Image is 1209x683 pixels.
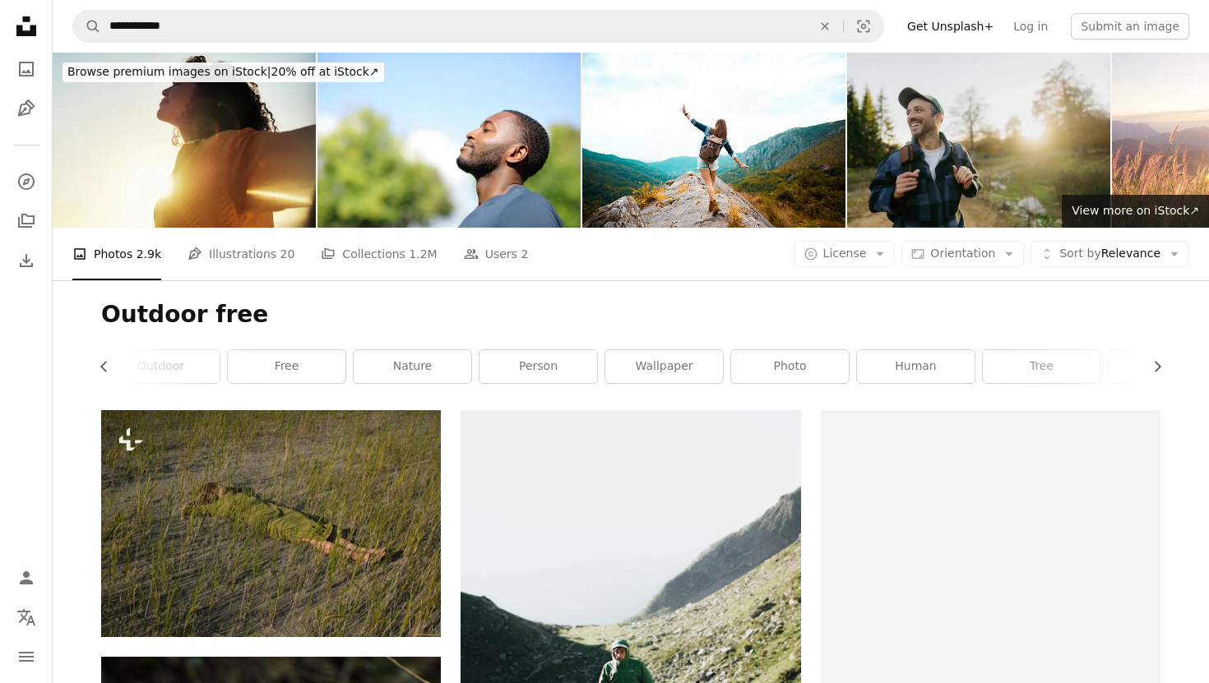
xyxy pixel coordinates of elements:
a: tree [983,350,1100,383]
h1: Outdoor free [101,300,1160,330]
a: Illustrations [10,92,43,125]
span: Relevance [1059,246,1160,262]
img: Hippie woman stroll on mountain [582,53,845,228]
a: person [479,350,597,383]
span: 20% off at iStock ↗ [67,65,379,78]
a: Log in / Sign up [10,561,43,594]
button: Language [10,601,43,634]
a: Download History [10,244,43,277]
a: free [228,350,345,383]
img: Profile of a black man breathing fresh air in nature [317,53,581,228]
span: View more on iStock ↗ [1072,204,1199,217]
span: License [823,247,867,260]
img: a person laying in a field of tall grass [101,410,441,636]
a: Users 2 [464,228,529,280]
a: person wearing green hoodie across green hills [461,658,800,672]
a: Explore [10,165,43,198]
span: 1.2M [409,245,437,263]
a: Log in [1003,13,1058,39]
button: scroll list to the right [1142,350,1160,383]
a: a person laying in a field of tall grass [101,515,441,530]
a: outdoor [102,350,220,383]
span: 2 [521,245,528,263]
span: 20 [280,245,295,263]
button: Sort byRelevance [1031,241,1189,267]
a: nature [354,350,471,383]
a: photo [731,350,849,383]
a: Get Unsplash+ [897,13,1003,39]
a: wallpaper [605,350,723,383]
a: Collections [10,205,43,238]
a: View more on iStock↗ [1062,195,1209,228]
span: Orientation [930,247,995,260]
a: Browse premium images on iStock|20% off at iStock↗ [53,53,394,92]
button: Visual search [844,11,883,42]
img: Freedom, flare and sky with a woman outdoor at sunset during summer to relax with fresh air and s... [53,53,316,228]
button: Clear [807,11,843,42]
a: Collections 1.2M [321,228,437,280]
button: Submit an image [1071,13,1189,39]
button: Menu [10,640,43,673]
button: License [794,241,896,267]
button: scroll list to the left [101,350,119,383]
button: Orientation [901,241,1024,267]
img: Portrait of a mid adult male hiker [847,53,1110,228]
span: Sort by [1059,247,1100,260]
span: Browse premium images on iStock | [67,65,271,78]
button: Search Unsplash [73,11,101,42]
a: Illustrations 20 [188,228,294,280]
form: Find visuals sitewide [72,10,884,43]
a: human [857,350,975,383]
a: Photos [10,53,43,85]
